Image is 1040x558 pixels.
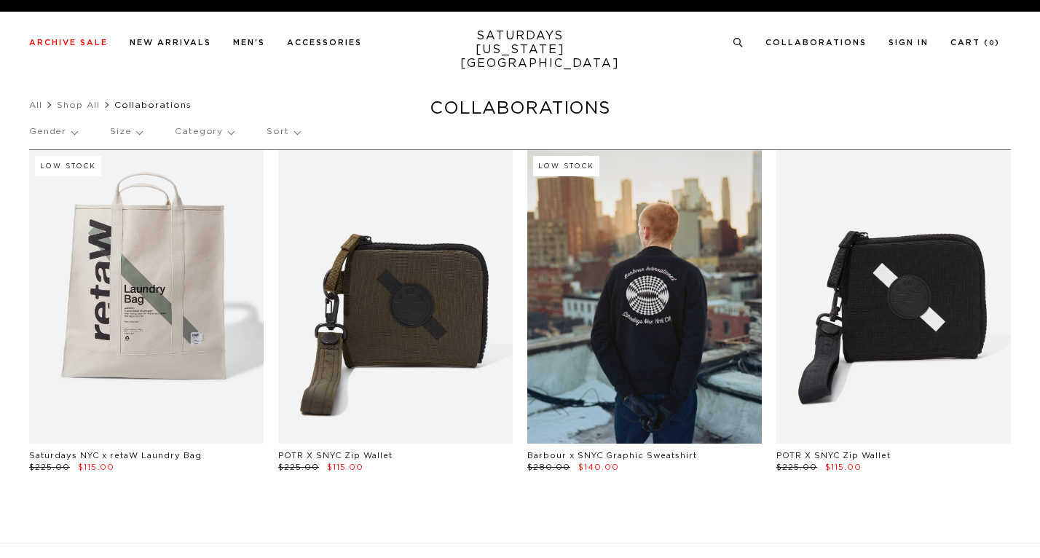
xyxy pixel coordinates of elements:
[78,463,114,471] span: $115.00
[29,463,70,471] span: $225.00
[533,156,599,176] div: Low Stock
[825,463,862,471] span: $115.00
[776,463,817,471] span: $225.00
[29,39,108,47] a: Archive Sale
[460,29,580,71] a: SATURDAYS[US_STATE][GEOGRAPHIC_DATA]
[950,39,1000,47] a: Cart (0)
[29,101,42,109] a: All
[989,40,995,47] small: 0
[114,101,192,109] span: Collaborations
[175,115,234,149] p: Category
[110,115,142,149] p: Size
[267,115,299,149] p: Sort
[57,101,100,109] a: Shop All
[278,452,393,460] a: POTR X SNYC Zip Wallet
[29,115,77,149] p: Gender
[776,452,891,460] a: POTR X SNYC Zip Wallet
[327,463,363,471] span: $115.00
[233,39,265,47] a: Men's
[287,39,362,47] a: Accessories
[765,39,867,47] a: Collaborations
[35,156,101,176] div: Low Stock
[889,39,929,47] a: Sign In
[527,452,697,460] a: Barbour x SNYC Graphic Sweatshirt
[130,39,211,47] a: New Arrivals
[29,452,202,460] a: Saturdays NYC x retaW Laundry Bag
[278,463,319,471] span: $225.00
[527,463,570,471] span: $280.00
[578,463,619,471] span: $140.00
